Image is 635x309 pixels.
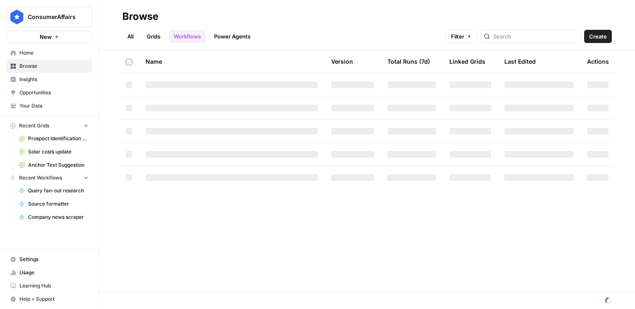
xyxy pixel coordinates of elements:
span: Source formatter [28,200,88,208]
a: Usage [7,266,92,279]
a: Power Agents [209,30,255,43]
span: Usage [19,269,88,276]
a: Home [7,46,92,60]
a: Learning Hub [7,279,92,292]
span: Recent Workflows [19,174,62,182]
a: Grids [142,30,165,43]
img: ConsumerAffairs Logo [10,10,24,24]
a: Company news scraper [15,211,92,224]
a: Anchor Text Suggestion [15,158,92,172]
span: Company news scraper [28,213,88,221]
span: Prospect Identification Grid [28,135,88,142]
button: Filter [446,30,477,43]
div: Total Runs (7d) [387,50,430,73]
div: Linked Grids [449,50,485,73]
span: ConsumerAffairs [28,13,78,21]
div: Browse [122,10,158,23]
span: Learning Hub [19,282,88,290]
div: Last Edited [504,50,536,73]
span: Opportunities [19,89,88,96]
a: Query fan-out research [15,184,92,197]
a: Opportunities [7,86,92,99]
span: Your Data [19,102,88,110]
a: All [122,30,138,43]
span: Home [19,49,88,57]
button: Create [584,30,612,43]
a: Source formatter [15,197,92,211]
a: Your Data [7,99,92,113]
span: Filter [451,32,464,41]
a: Workflows [169,30,206,43]
span: Solar costs update [28,148,88,156]
a: Settings [7,253,92,266]
input: Search [493,32,577,41]
span: Insights [19,76,88,83]
button: Help + Support [7,292,92,306]
button: Recent Grids [7,120,92,132]
span: Settings [19,256,88,263]
span: Recent Grids [19,122,49,129]
button: Workspace: ConsumerAffairs [7,7,92,27]
a: Browse [7,60,92,73]
button: Recent Workflows [7,172,92,184]
div: Actions [587,50,609,73]
button: New [7,31,92,43]
a: Solar costs update [15,145,92,158]
a: Prospect Identification Grid [15,132,92,145]
span: Create [589,32,607,41]
span: Query fan-out research [28,187,88,194]
a: Insights [7,73,92,86]
span: Anchor Text Suggestion [28,161,88,169]
div: Name [146,50,318,73]
div: Version [331,50,353,73]
span: Browse [19,62,88,70]
span: Help + Support [19,295,88,303]
span: New [40,33,52,41]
